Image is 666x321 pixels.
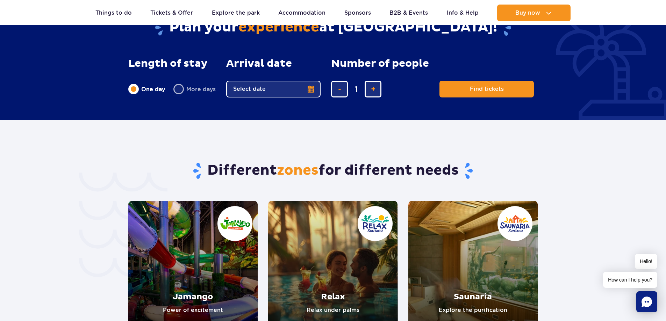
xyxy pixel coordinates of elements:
span: experience [238,19,319,36]
span: Length of stay [128,58,208,70]
label: More days [173,82,216,96]
a: Things to do [95,5,132,21]
h2: Plan your at [GEOGRAPHIC_DATA]! [128,19,538,37]
button: remove ticket [331,81,348,97]
span: zones [277,162,318,179]
a: Explore the park [212,5,260,21]
span: Hello! [635,254,657,269]
span: How can I help you? [603,272,657,288]
a: Info & Help [447,5,479,21]
a: Sponsors [344,5,371,21]
span: Number of people [331,58,429,70]
label: One day [128,82,165,96]
div: Chat [636,291,657,312]
span: Find tickets [470,86,504,92]
a: Accommodation [278,5,325,21]
a: B2B & Events [389,5,428,21]
button: add ticket [365,81,381,97]
a: Tickets & Offer [150,5,193,21]
button: Select date [226,81,321,97]
form: Planning your visit to Park of Poland [128,58,538,97]
h2: Different for different needs [128,162,538,180]
button: Find tickets [439,81,534,97]
span: Arrival date [226,58,292,70]
span: Buy now [515,10,540,16]
button: Buy now [497,5,571,21]
input: number of tickets [348,81,365,97]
